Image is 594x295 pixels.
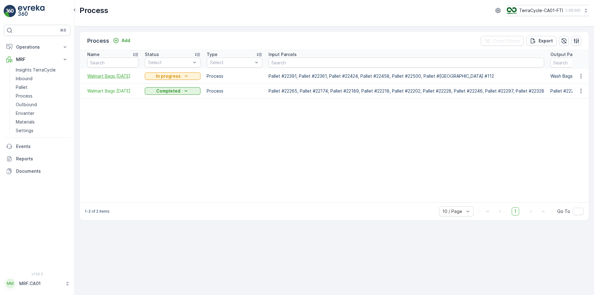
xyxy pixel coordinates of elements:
[87,88,139,94] a: Walmart Bags 14.05.2024
[87,88,139,94] span: Walmart Bags [DATE]
[156,73,181,79] p: In progress
[4,140,71,153] a: Events
[16,76,32,82] p: Inbound
[87,73,139,79] span: Walmart Bags [DATE]
[16,93,32,99] p: Process
[4,41,71,53] button: Operations
[519,7,563,14] p: TerraCycle-CA01-FTI
[145,87,200,95] button: Completed
[526,36,557,46] button: Export
[5,279,15,288] div: MM
[4,272,71,276] span: v 1.50.2
[122,37,130,44] p: Add
[481,36,524,46] button: Clear Filters
[269,73,544,79] p: Pallet #22391, Pallet #22361, Pallet #22424, Pallet #22458, Pallet #22500, Pallet #[GEOGRAPHIC_DA...
[19,280,62,287] p: MRF.CA01
[16,119,35,125] p: Materials
[4,165,71,177] a: Documents
[16,128,33,134] p: Settings
[4,5,16,17] img: logo
[539,38,553,44] p: Export
[269,88,544,94] p: Pallet #22265, Pallet #22174, Pallet #22189, Pallet #22218, Pallet #22202, Pallet #22228, Pallet ...
[210,59,253,66] p: Select
[507,5,589,16] button: TerraCycle-CA01-FTI(-05:00)
[16,56,58,63] p: MRF
[87,73,139,79] a: Walmart Bags 03.07.2024
[13,83,71,92] a: Pallet
[512,207,519,215] span: 1
[87,58,139,67] input: Search
[18,5,45,17] img: logo_light-DOdMpM7g.png
[207,73,262,79] p: Process
[16,102,37,108] p: Outbound
[16,156,68,162] p: Reports
[557,208,570,215] span: Go To
[16,168,68,174] p: Documents
[493,38,520,44] p: Clear Filters
[269,51,297,58] p: Input Parcels
[60,28,66,33] p: ⌘B
[566,8,580,13] p: ( -05:00 )
[13,66,71,74] a: Insights TerraCycle
[4,153,71,165] a: Reports
[16,110,34,116] p: Envanter
[207,88,262,94] p: Process
[4,277,71,290] button: MMMRF.CA01
[13,92,71,100] a: Process
[550,51,583,58] p: Output Parcels
[16,84,28,90] p: Pallet
[16,44,58,50] p: Operations
[145,72,200,80] button: In progress
[85,209,110,214] p: 1-2 of 2 items
[87,37,109,45] p: Process
[207,51,217,58] p: Type
[13,118,71,126] a: Materials
[145,51,159,58] p: Status
[148,59,191,66] p: Select
[87,51,100,58] p: Name
[13,74,71,83] a: Inbound
[4,53,71,66] button: MRF
[110,37,133,44] button: Add
[269,58,544,67] input: Search
[507,7,517,14] img: TC_BVHiTW6.png
[156,88,180,94] p: Completed
[16,143,68,150] p: Events
[13,109,71,118] a: Envanter
[80,6,108,15] p: Process
[13,126,71,135] a: Settings
[13,100,71,109] a: Outbound
[16,67,56,73] p: Insights TerraCycle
